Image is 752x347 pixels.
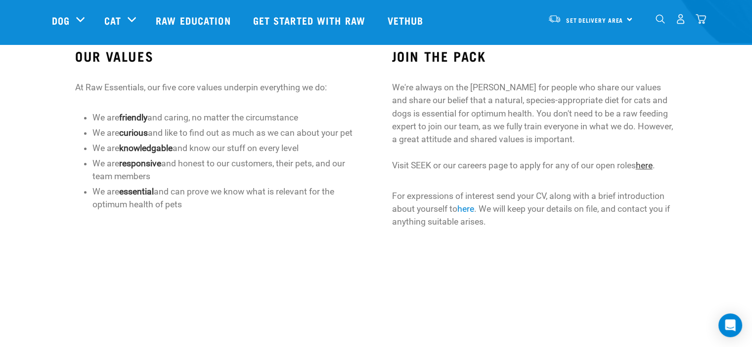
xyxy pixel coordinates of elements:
a: Get started with Raw [243,0,378,40]
a: Dog [52,13,70,28]
li: We are and know our stuff on every level [92,142,360,154]
a: Vethub [378,0,436,40]
a: Cat [104,13,121,28]
strong: knowledgable [119,143,173,153]
li: We are and caring, no matter the circumstance [92,111,360,124]
div: Open Intercom Messenger [718,313,742,337]
h3: JOIN THE PACK [392,48,676,64]
h3: OUR VALUES [75,48,360,64]
li: We are and honest to our customers, their pets, and our team members [92,157,360,183]
a: here [635,160,652,170]
img: home-icon@2x.png [696,14,706,24]
span: Set Delivery Area [566,18,623,22]
strong: curious [119,128,148,138]
p: At Raw Essentials, our five core values underpin everything we do: [75,81,360,94]
a: here [457,204,474,214]
li: We are and like to find out as much as we can about your pet [92,126,360,139]
p: For expressions of interest send your CV, along with a brief introduction about yourself to . We ... [392,190,676,229]
li: We are and can prove we know what is relevant for the optimum health of pets [92,185,360,211]
strong: essential [119,187,154,196]
img: user.png [675,14,686,24]
img: home-icon-1@2x.png [656,14,665,24]
p: We're always on the [PERSON_NAME] for people who share our values and share our belief that a nat... [392,81,676,172]
a: Raw Education [146,0,243,40]
img: van-moving.png [548,14,561,23]
strong: responsive [119,158,161,168]
strong: friendly [119,113,147,122]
